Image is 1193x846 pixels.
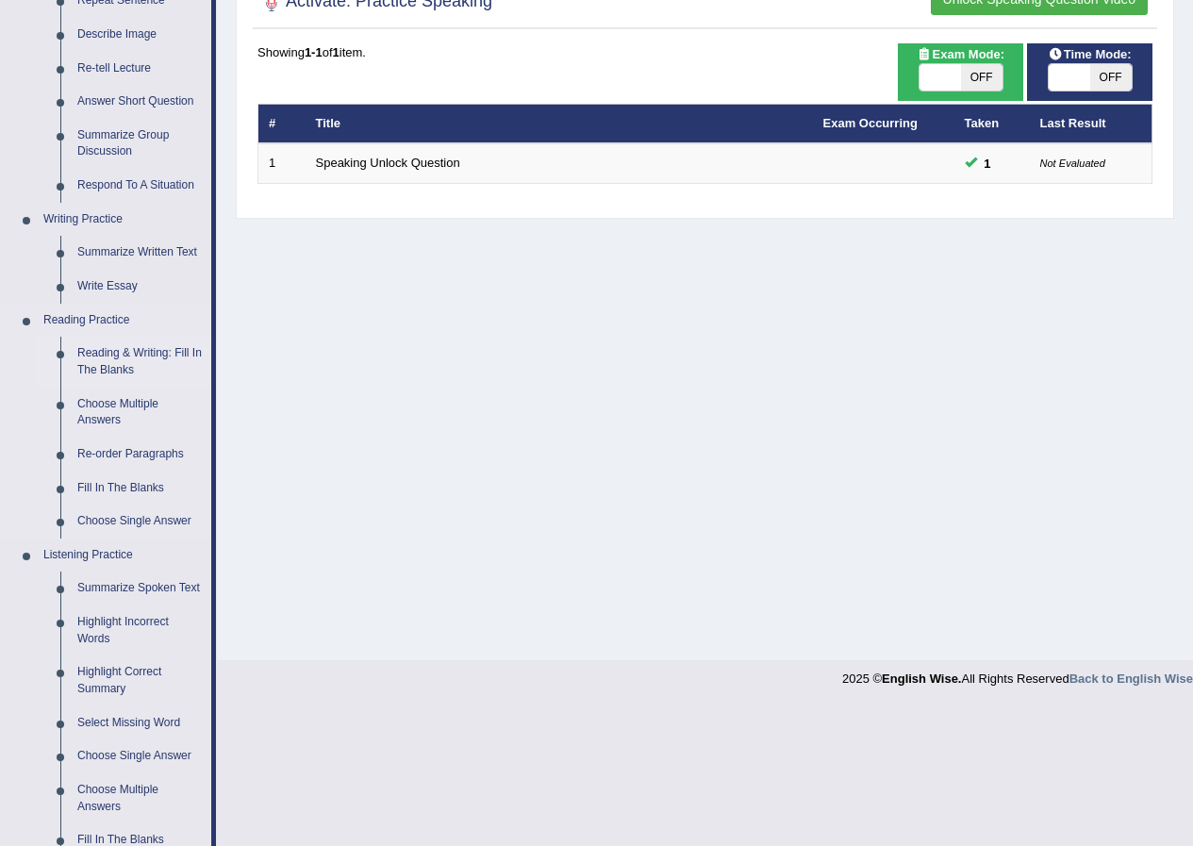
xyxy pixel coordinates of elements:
[35,203,211,237] a: Writing Practice
[69,85,211,119] a: Answer Short Question
[69,773,211,823] a: Choose Multiple Answers
[1041,44,1139,64] span: Time Mode:
[69,18,211,52] a: Describe Image
[69,438,211,472] a: Re-order Paragraphs
[69,52,211,86] a: Re-tell Lecture
[69,388,211,438] a: Choose Multiple Answers
[1030,104,1152,143] th: Last Result
[882,672,961,686] strong: English Wise.
[1040,158,1105,169] small: Not Evaluated
[910,44,1012,64] span: Exam Mode:
[1090,64,1132,91] span: OFF
[898,43,1023,101] div: Show exams occurring in exams
[69,472,211,506] a: Fill In The Blanks
[69,572,211,605] a: Summarize Spoken Text
[823,116,918,130] a: Exam Occurring
[69,706,211,740] a: Select Missing Word
[69,739,211,773] a: Choose Single Answer
[316,156,460,170] a: Speaking Unlock Question
[69,119,211,169] a: Summarize Group Discussion
[69,169,211,203] a: Respond To A Situation
[333,45,340,59] b: 1
[842,660,1193,688] div: 2025 © All Rights Reserved
[69,605,211,655] a: Highlight Incorrect Words
[306,104,813,143] th: Title
[961,64,1002,91] span: OFF
[69,236,211,270] a: Summarize Written Text
[69,655,211,705] a: Highlight Correct Summary
[35,539,211,572] a: Listening Practice
[35,304,211,338] a: Reading Practice
[69,270,211,304] a: Write Essay
[954,104,1030,143] th: Taken
[1069,672,1193,686] a: Back to English Wise
[258,143,306,183] td: 1
[257,43,1152,61] div: Showing of item.
[977,154,999,174] span: You can still take this question
[258,104,306,143] th: #
[305,45,323,59] b: 1-1
[69,505,211,539] a: Choose Single Answer
[69,337,211,387] a: Reading & Writing: Fill In The Blanks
